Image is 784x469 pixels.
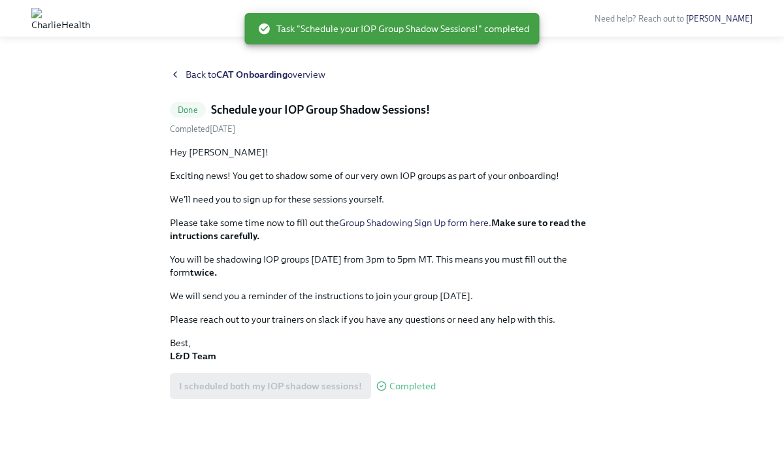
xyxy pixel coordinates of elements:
[170,253,614,279] p: You will be shadowing IOP groups [DATE] from 3pm to 5pm MT. This means you must fill out the form
[170,124,235,134] span: Tuesday, August 12th 2025, 12:48 pm
[389,381,436,391] span: Completed
[211,102,430,118] h5: Schedule your IOP Group Shadow Sessions!
[686,14,753,24] a: [PERSON_NAME]
[170,193,614,206] p: We'll need you to sign up for these sessions yourself.
[170,216,614,242] p: Please take some time now to fill out the .
[31,8,90,29] img: CharlieHealth
[216,69,287,80] strong: CAT Onboarding
[170,336,614,363] p: Best,
[190,267,217,278] strong: twice.
[170,313,614,326] p: Please reach out to your trainers on slack if you have any questions or need any help with this.
[186,68,325,81] span: Back to overview
[170,105,206,115] span: Done
[170,68,614,81] a: Back toCAT Onboardingoverview
[339,217,489,229] a: Group Shadowing Sign Up form here
[170,169,614,182] p: Exciting news! You get to shadow some of our very own IOP groups as part of your onboarding!
[170,289,614,302] p: We will send you a reminder of the instructions to join your group [DATE].
[595,14,753,24] span: Need help? Reach out to
[170,146,614,159] p: Hey [PERSON_NAME]!
[170,350,216,362] strong: L&D Team
[258,22,529,35] span: Task "Schedule your IOP Group Shadow Sessions!" completed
